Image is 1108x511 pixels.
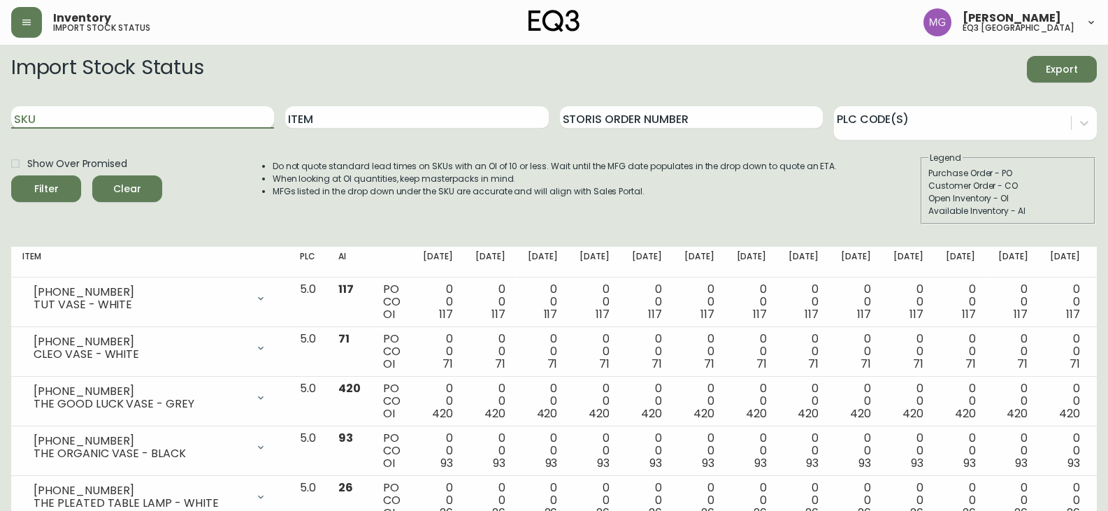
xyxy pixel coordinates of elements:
[338,331,350,347] span: 71
[528,333,558,370] div: 0 0
[599,356,610,372] span: 71
[998,432,1028,470] div: 0 0
[443,356,453,372] span: 71
[704,356,714,372] span: 71
[830,247,882,278] th: [DATE]
[22,382,278,413] div: [PHONE_NUMBER]THE GOOD LUCK VASE - GREY
[289,327,327,377] td: 5.0
[289,247,327,278] th: PLC
[962,306,976,322] span: 117
[1066,306,1080,322] span: 117
[1059,405,1080,422] span: 420
[737,432,767,470] div: 0 0
[383,306,395,322] span: OI
[495,356,505,372] span: 71
[754,455,767,471] span: 93
[338,430,353,446] span: 93
[34,398,247,410] div: THE GOOD LUCK VASE - GREY
[805,306,819,322] span: 117
[53,13,111,24] span: Inventory
[517,247,569,278] th: [DATE]
[726,247,778,278] th: [DATE]
[789,382,819,420] div: 0 0
[893,432,923,470] div: 0 0
[946,283,976,321] div: 0 0
[652,356,662,372] span: 71
[850,405,871,422] span: 420
[423,382,453,420] div: 0 0
[273,173,837,185] li: When looking at OI quantities, keep masterpacks in mind.
[737,382,767,420] div: 0 0
[432,405,453,422] span: 420
[545,455,558,471] span: 93
[439,306,453,322] span: 117
[632,283,662,321] div: 0 0
[580,283,610,321] div: 0 0
[684,283,714,321] div: 0 0
[841,333,871,370] div: 0 0
[893,283,923,321] div: 0 0
[911,455,923,471] span: 93
[777,247,830,278] th: [DATE]
[475,333,505,370] div: 0 0
[34,348,247,361] div: CLEO VASE - WHITE
[383,333,401,370] div: PO CO
[589,405,610,422] span: 420
[946,432,976,470] div: 0 0
[423,432,453,470] div: 0 0
[92,175,162,202] button: Clear
[928,167,1088,180] div: Purchase Order - PO
[746,405,767,422] span: 420
[22,283,278,314] div: [PHONE_NUMBER]TUT VASE - WHITE
[987,247,1039,278] th: [DATE]
[946,382,976,420] div: 0 0
[737,283,767,321] div: 0 0
[528,283,558,321] div: 0 0
[580,333,610,370] div: 0 0
[753,306,767,322] span: 117
[597,455,610,471] span: 93
[928,192,1088,205] div: Open Inventory - OI
[858,455,871,471] span: 93
[684,333,714,370] div: 0 0
[289,377,327,426] td: 5.0
[440,455,453,471] span: 93
[383,283,401,321] div: PO CO
[841,432,871,470] div: 0 0
[34,435,247,447] div: [PHONE_NUMBER]
[1070,356,1080,372] span: 71
[1017,356,1028,372] span: 71
[338,480,353,496] span: 26
[383,382,401,420] div: PO CO
[700,306,714,322] span: 117
[955,405,976,422] span: 420
[491,306,505,322] span: 117
[841,382,871,420] div: 0 0
[273,160,837,173] li: Do not quote standard lead times on SKUs with an OI of 10 or less. Wait until the MFG date popula...
[103,180,151,198] span: Clear
[893,333,923,370] div: 0 0
[861,356,871,372] span: 71
[893,382,923,420] div: 0 0
[327,247,372,278] th: AI
[596,306,610,322] span: 117
[902,405,923,422] span: 420
[1015,455,1028,471] span: 93
[632,382,662,420] div: 0 0
[928,205,1088,217] div: Available Inventory - AI
[493,455,505,471] span: 93
[789,333,819,370] div: 0 0
[475,382,505,420] div: 0 0
[383,432,401,470] div: PO CO
[789,432,819,470] div: 0 0
[338,380,361,396] span: 420
[475,432,505,470] div: 0 0
[11,56,203,82] h2: Import Stock Status
[1007,405,1028,422] span: 420
[882,247,935,278] th: [DATE]
[693,405,714,422] span: 420
[11,247,289,278] th: Item
[841,283,871,321] div: 0 0
[935,247,987,278] th: [DATE]
[998,283,1028,321] div: 0 0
